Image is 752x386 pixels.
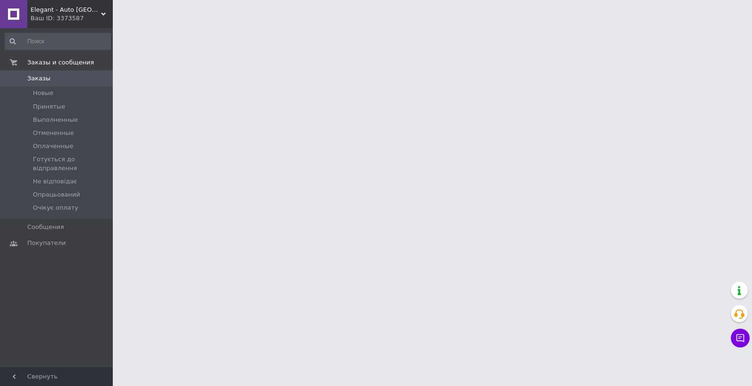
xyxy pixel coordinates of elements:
[33,102,65,111] span: Принятые
[33,190,80,199] span: Опрацьований
[31,6,101,14] span: Elegant - Auto Украина
[33,116,78,124] span: Выполненные
[33,89,54,97] span: Новые
[33,204,78,212] span: Очікує оплату
[31,14,113,23] div: Ваш ID: 3373587
[27,223,64,231] span: Сообщения
[5,33,111,50] input: Поиск
[33,155,110,172] span: Готується до відправлення
[33,129,74,137] span: Отмененные
[33,142,73,150] span: Оплаченные
[33,177,77,186] span: Не відповідає
[27,58,94,67] span: Заказы и сообщения
[731,329,750,347] button: Чат с покупателем
[27,74,50,83] span: Заказы
[27,239,66,247] span: Покупатели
